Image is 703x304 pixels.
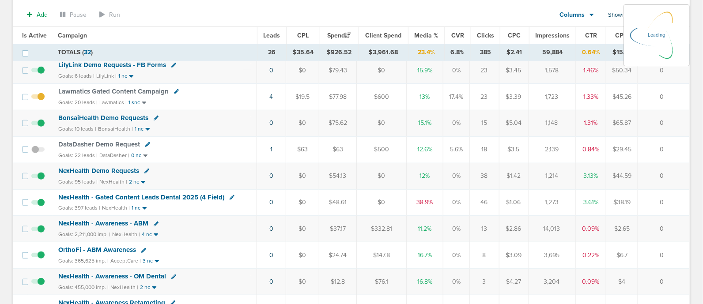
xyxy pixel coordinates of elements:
[58,126,96,132] small: Goals: 10 leads |
[319,269,357,295] td: $12.8
[143,258,153,264] small: 3 nc
[528,242,576,269] td: 3,695
[58,179,98,185] small: Goals: 95 leads |
[638,242,690,269] td: 0
[58,193,224,201] span: NexHealth - Gated Content Leads Dental 2025 (4 Field)
[131,152,141,159] small: 0 nc
[58,140,140,148] span: DataDasher Demo Request
[576,189,606,216] td: 3.61%
[286,189,319,216] td: $0
[443,110,470,136] td: 0%
[469,83,499,110] td: 23
[319,57,357,84] td: $79.43
[445,45,471,60] td: 6.8%
[99,179,127,185] small: NexHealth |
[365,32,402,39] span: Client Spend
[270,146,272,153] a: 1
[286,163,319,189] td: $0
[319,163,357,189] td: $54.13
[356,110,406,136] td: $0
[499,110,528,136] td: $5.04
[286,83,319,110] td: $19.5
[576,136,606,163] td: 0.84%
[269,225,273,233] a: 0
[469,57,499,84] td: 23
[319,136,357,163] td: $63
[508,32,521,39] span: CPC
[638,83,690,110] td: 0
[269,251,273,259] a: 0
[576,110,606,136] td: 1.31%
[58,152,98,159] small: Goals: 22 leads |
[606,269,638,295] td: $4
[406,269,443,295] td: 16.8%
[319,242,357,269] td: $24.74
[359,45,408,60] td: $3,961.68
[499,163,528,189] td: $1.42
[500,45,529,60] td: $2.41
[58,167,139,175] span: NexHealth Demo Requests
[406,57,443,84] td: 15.9%
[576,163,606,189] td: 3.13%
[135,126,144,132] small: 1 nc
[443,57,470,84] td: 0%
[528,57,576,84] td: 1,578
[406,136,443,163] td: 12.6%
[129,99,140,106] small: 1 snc
[269,278,273,285] a: 0
[471,45,500,60] td: 385
[443,189,470,216] td: 0%
[327,32,351,39] span: Spend
[264,32,280,39] span: Leads
[58,284,109,291] small: Goals: 455,000 imp. |
[638,57,690,84] td: 0
[469,136,499,163] td: 18
[319,110,357,136] td: $75.62
[528,110,576,136] td: 1,148
[576,57,606,84] td: 1.46%
[58,272,166,280] span: NexHealth - Awareness - OM Dental
[606,83,638,110] td: $45.26
[606,216,638,242] td: $2.65
[356,216,406,242] td: $332.81
[132,205,140,211] small: 1 nc
[528,189,576,216] td: 1,273
[53,45,257,60] td: TOTALS ( )
[269,67,273,74] a: 0
[499,269,528,295] td: $4.27
[356,189,406,216] td: $0
[58,99,98,106] small: Goals: 20 leads |
[406,110,443,136] td: 15.1%
[638,110,690,136] td: 0
[356,136,406,163] td: $500
[356,163,406,189] td: $0
[37,11,48,19] span: Add
[319,189,357,216] td: $48.61
[469,189,499,216] td: 46
[576,45,606,60] td: 0.64%
[536,32,570,39] span: Impressions
[99,99,127,105] small: Lawmatics |
[528,83,576,110] td: 1,723
[320,45,359,60] td: $926.52
[499,83,528,110] td: $3.39
[110,258,141,264] small: AcceptCare |
[406,163,443,189] td: 12%
[638,189,690,216] td: 0
[443,83,470,110] td: 17.4%
[408,45,444,60] td: 23.4%
[443,163,470,189] td: 0%
[129,179,139,185] small: 2 nc
[58,32,87,39] span: Campaign
[110,284,138,290] small: NexHealth |
[469,269,499,295] td: 3
[499,57,528,84] td: $3.45
[606,57,638,84] td: $50.34
[648,30,665,41] p: Loading
[406,242,443,269] td: 16.7%
[286,242,319,269] td: $0
[406,216,443,242] td: 11.2%
[269,199,273,206] a: 0
[499,216,528,242] td: $2.86
[58,258,109,264] small: Goals: 365,625 imp. |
